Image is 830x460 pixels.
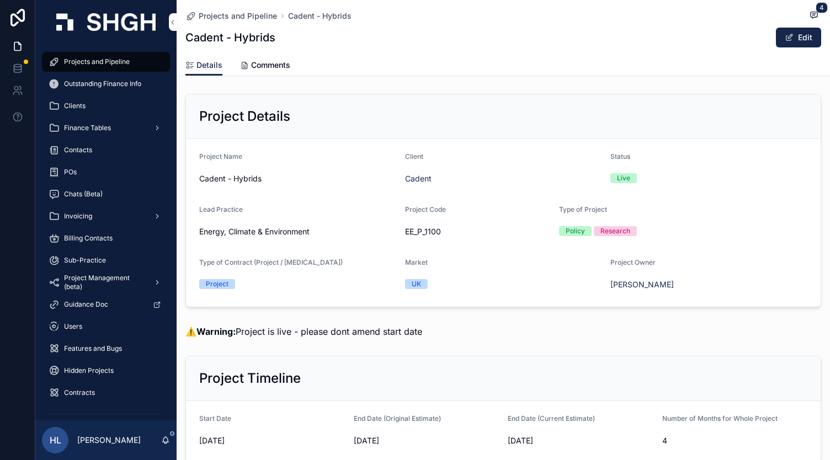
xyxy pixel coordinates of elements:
img: App logo [56,13,156,31]
a: POs [42,162,170,182]
span: 4 [662,435,808,446]
span: Clients [64,101,86,110]
span: Details [196,60,222,71]
span: Hidden Projects [64,366,114,375]
a: Details [185,55,222,76]
span: EE_P_1100 [405,226,551,237]
span: Project Owner [610,258,656,266]
a: Projects and Pipeline [42,52,170,72]
a: Billing Contacts [42,228,170,248]
button: Edit [776,28,821,47]
span: Number of Months for Whole Project [662,414,778,422]
a: Outstanding Finance Info [42,74,170,94]
span: Users [64,322,82,331]
a: Invoicing [42,206,170,226]
span: Finance Tables [64,124,111,132]
span: Status [610,152,630,161]
span: End Date (Original Estimate) [354,414,441,422]
span: Sub-Practice [64,256,106,265]
span: Start Date [199,414,231,422]
a: Sub-Practice [42,250,170,270]
a: Cadent - Hybrids [288,10,352,22]
span: [DATE] [354,435,499,446]
span: HL [50,434,61,447]
h2: Project Details [199,108,290,125]
span: Lead Practice [199,205,243,213]
span: 4 [816,2,828,13]
a: Contacts [42,140,170,160]
p: [PERSON_NAME] [77,435,141,446]
span: ⚠️ Project is live - please dont amend start date [185,326,422,337]
h2: Project Timeline [199,370,301,387]
a: Finance Tables [42,118,170,138]
span: Project Management (beta) [64,274,145,291]
span: Project Code [405,205,446,213]
span: Chats (Beta) [64,190,103,199]
span: Projects and Pipeline [64,57,130,66]
div: UK [412,279,421,289]
span: Outstanding Finance Info [64,79,141,88]
a: Projects and Pipeline [185,10,277,22]
a: Guidance Doc [42,295,170,314]
span: Invoicing [64,212,92,221]
a: Project Management (beta) [42,272,170,292]
span: Projects and Pipeline [199,10,277,22]
a: [PERSON_NAME] [610,279,674,290]
span: Cadent - Hybrids [199,173,396,184]
a: Features and Bugs [42,339,170,359]
span: Contracts [64,388,95,397]
span: Market [405,258,428,266]
a: Clients [42,96,170,116]
span: End Date (Current Estimate) [508,414,595,422]
span: POs [64,168,77,176]
span: Energy, Climate & Environment [199,226,310,237]
strong: Warning: [196,326,236,337]
a: Chats (Beta) [42,184,170,204]
span: Type of Project [559,205,607,213]
div: Policy [566,226,585,236]
span: Type of Contract (Project / [MEDICAL_DATA]) [199,258,343,266]
div: Research [600,226,630,236]
a: Comments [240,55,290,77]
a: Cadent [405,173,432,184]
h1: Cadent - Hybrids [185,30,275,45]
span: Comments [251,60,290,71]
a: Hidden Projects [42,361,170,381]
a: Contracts [42,383,170,403]
span: Features and Bugs [64,344,122,353]
span: [DATE] [508,435,653,446]
button: 4 [807,9,821,23]
div: Live [617,173,630,183]
div: scrollable content [35,44,177,420]
span: Billing Contacts [64,234,113,243]
span: Guidance Doc [64,300,108,309]
span: Client [405,152,423,161]
div: Project [206,279,228,289]
span: Contacts [64,146,92,154]
span: [DATE] [199,435,345,446]
a: Users [42,317,170,336]
span: Project Name [199,152,242,161]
